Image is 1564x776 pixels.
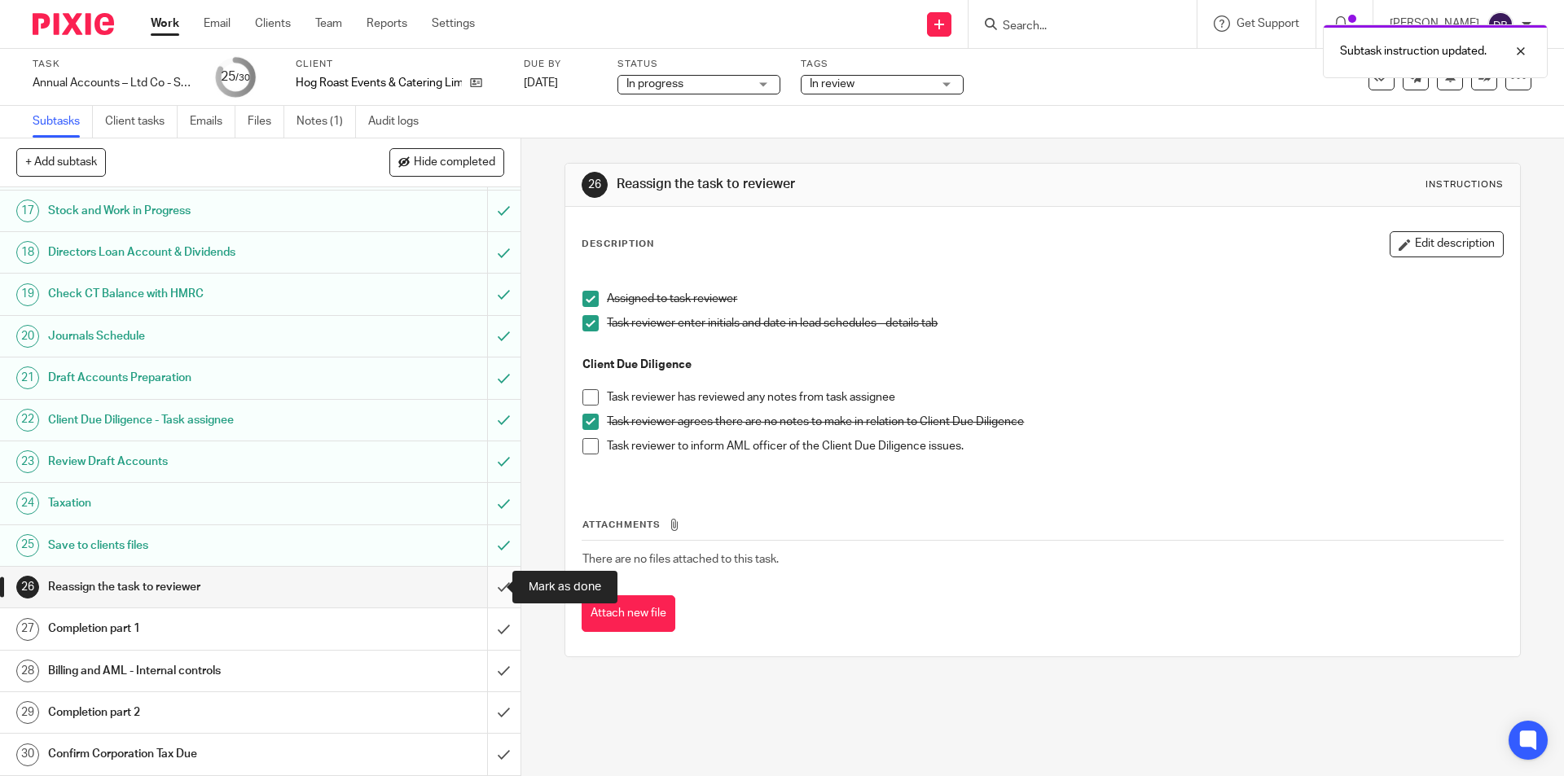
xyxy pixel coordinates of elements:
[48,491,330,515] h1: Taxation
[16,534,39,557] div: 25
[16,409,39,432] div: 22
[16,325,39,348] div: 20
[48,282,330,306] h1: Check CT Balance with HMRC
[582,238,654,251] p: Description
[16,492,39,515] div: 24
[33,106,93,138] a: Subtasks
[1426,178,1504,191] div: Instructions
[151,15,179,32] a: Work
[105,106,178,138] a: Client tasks
[315,15,342,32] a: Team
[16,241,39,264] div: 18
[1340,43,1487,59] p: Subtask instruction updated.
[48,199,330,223] h1: Stock and Work in Progress
[16,450,39,473] div: 23
[48,324,330,349] h1: Journals Schedule
[1390,231,1504,257] button: Edit description
[33,58,195,71] label: Task
[617,176,1078,193] h1: Reassign the task to reviewer
[48,700,330,725] h1: Completion part 2
[626,78,683,90] span: In progress
[1487,11,1513,37] img: svg%3E
[255,15,291,32] a: Clients
[16,660,39,682] div: 28
[389,148,504,176] button: Hide completed
[16,743,39,766] div: 30
[582,520,661,529] span: Attachments
[48,659,330,683] h1: Billing and AML - Internal controls
[16,283,39,306] div: 19
[248,106,284,138] a: Files
[607,438,1502,454] p: Task reviewer to inform AML officer of the Client Due Diligence issues.
[368,106,431,138] a: Audit logs
[16,618,39,641] div: 27
[296,58,503,71] label: Client
[48,240,330,265] h1: Directors Loan Account & Dividends
[297,106,356,138] a: Notes (1)
[582,172,608,198] div: 26
[48,408,330,432] h1: Client Due Diligence - Task assignee
[48,533,330,558] h1: Save to clients files
[296,75,462,91] p: Hog Roast Events & Catering Limited
[367,15,407,32] a: Reports
[414,156,495,169] span: Hide completed
[48,449,330,474] h1: Review Draft Accounts
[16,366,39,389] div: 21
[607,414,1502,430] p: Task reviewer agrees there are no notes to make in relation to Client Due Diligence
[190,106,235,138] a: Emails
[48,366,330,390] h1: Draft Accounts Preparation
[810,78,854,90] span: In review
[582,595,675,632] button: Attach new file
[617,58,780,71] label: Status
[235,73,250,82] small: /30
[16,701,39,724] div: 29
[33,75,195,91] div: Annual Accounts – Ltd Co - Software
[221,68,250,86] div: 25
[48,742,330,766] h1: Confirm Corporation Tax Due
[33,13,114,35] img: Pixie
[16,148,106,176] button: + Add subtask
[16,576,39,598] div: 26
[48,616,330,641] h1: Completion part 1
[432,15,475,32] a: Settings
[607,389,1502,406] p: Task reviewer has reviewed any notes from task assignee
[524,77,558,89] span: [DATE]
[582,359,692,370] strong: Client Due Diligence
[16,199,39,222] div: 17
[582,554,779,565] span: There are no files attached to this task.
[204,15,231,32] a: Email
[607,315,1502,331] p: Task reviewer enter initials and date in lead schedules - details tab
[607,291,1502,307] p: Assigned to task reviewer
[48,575,330,599] h1: Reassign the task to reviewer
[524,58,597,71] label: Due by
